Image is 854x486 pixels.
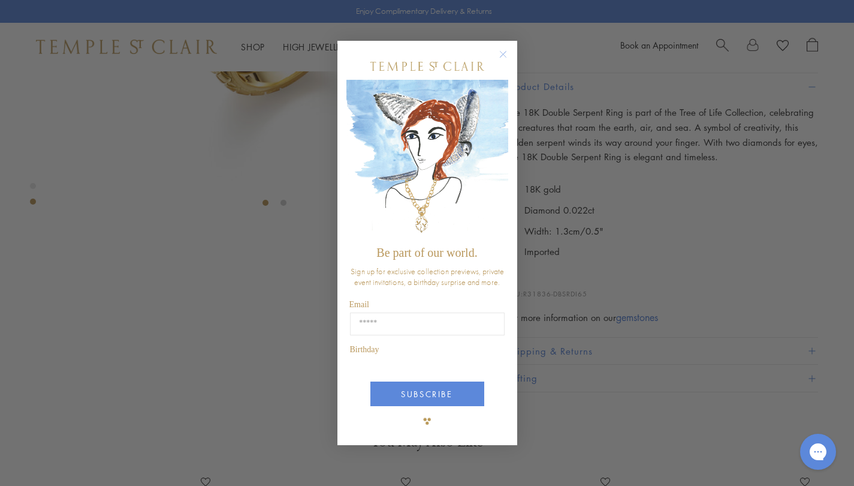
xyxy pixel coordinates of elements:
[350,313,505,335] input: Email
[349,300,369,309] span: Email
[376,246,477,259] span: Be part of our world.
[370,382,484,406] button: SUBSCRIBE
[794,430,842,474] iframe: Gorgias live chat messenger
[415,409,439,433] img: TSC
[346,80,508,240] img: c4a9eb12-d91a-4d4a-8ee0-386386f4f338.jpeg
[370,62,484,71] img: Temple St. Clair
[351,266,504,287] span: Sign up for exclusive collection previews, private event invitations, a birthday surprise and more.
[350,345,379,354] span: Birthday
[502,53,517,68] button: Close dialog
